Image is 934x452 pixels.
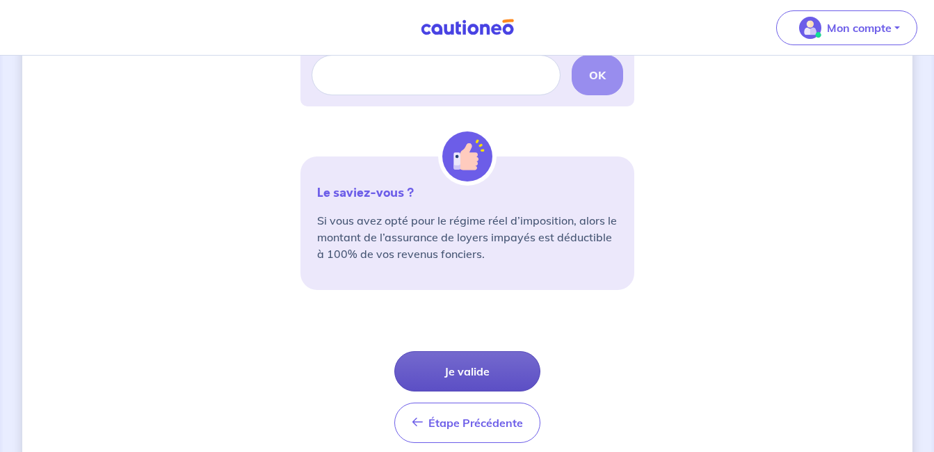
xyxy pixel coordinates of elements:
[827,19,892,36] p: Mon compte
[776,10,917,45] button: illu_account_valid_menu.svgMon compte
[799,17,821,39] img: illu_account_valid_menu.svg
[317,184,618,201] p: Le saviez-vous ?
[317,212,618,262] p: Si vous avez opté pour le régime réel d’imposition, alors le montant de l’assurance de loyers imp...
[394,403,540,443] button: Étape Précédente
[442,131,492,181] img: illu_alert_hand.svg
[415,19,520,36] img: Cautioneo
[394,351,540,392] button: Je valide
[428,416,523,430] span: Étape Précédente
